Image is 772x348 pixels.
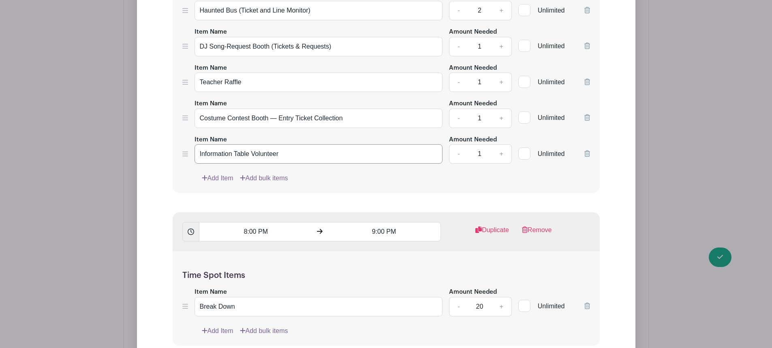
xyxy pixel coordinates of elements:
[491,1,511,20] a: +
[240,173,288,183] a: Add bulk items
[491,73,511,92] a: +
[449,288,497,297] label: Amount Needed
[327,222,441,241] input: Set End Time
[538,150,565,157] span: Unlimited
[491,37,511,56] a: +
[195,135,227,145] label: Item Name
[538,79,565,85] span: Unlimited
[449,64,497,73] label: Amount Needed
[522,225,552,241] a: Remove
[449,1,468,20] a: -
[195,144,443,164] input: e.g. Snacks or Check-in Attendees
[182,271,590,280] h5: Time Spot Items
[195,297,443,316] input: e.g. Snacks or Check-in Attendees
[449,297,468,316] a: -
[475,225,509,241] a: Duplicate
[195,37,443,56] input: e.g. Snacks or Check-in Attendees
[538,303,565,310] span: Unlimited
[449,109,468,128] a: -
[449,135,497,145] label: Amount Needed
[491,144,511,164] a: +
[449,73,468,92] a: -
[195,1,443,20] input: e.g. Snacks or Check-in Attendees
[195,288,227,297] label: Item Name
[449,37,468,56] a: -
[195,109,443,128] input: e.g. Snacks or Check-in Attendees
[202,326,233,336] a: Add Item
[538,7,565,14] span: Unlimited
[202,173,233,183] a: Add Item
[195,99,227,109] label: Item Name
[449,99,497,109] label: Amount Needed
[240,326,288,336] a: Add bulk items
[491,297,511,316] a: +
[449,28,497,37] label: Amount Needed
[538,114,565,121] span: Unlimited
[195,64,227,73] label: Item Name
[538,43,565,49] span: Unlimited
[195,28,227,37] label: Item Name
[491,109,511,128] a: +
[195,73,443,92] input: e.g. Snacks or Check-in Attendees
[449,144,468,164] a: -
[199,222,312,241] input: Set Start Time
